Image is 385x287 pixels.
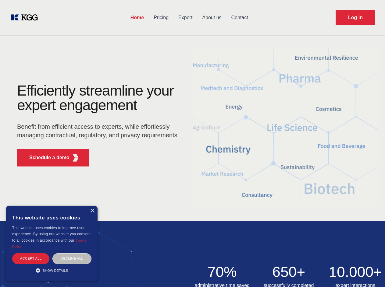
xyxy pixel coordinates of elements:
div: This website uses cookies [12,210,91,225]
a: About us [197,10,226,26]
h2: 70% [193,265,252,279]
p: Benefit from efficient access to experts, while effortlessly managing contractual, regulatory, an... [17,122,183,139]
div: Accept all [12,253,49,264]
p: Schedule a demo [29,154,70,161]
a: Expert [173,10,197,26]
h1: Efficiently streamline your expert engagement [17,83,183,113]
h2: 650+ [259,265,319,279]
a: Contact [226,10,253,26]
div: Show details [12,267,91,273]
a: Request Demo [336,10,375,25]
a: Home [126,10,149,26]
img: KGG Fifth Element RED [193,40,378,215]
div: Close [90,209,94,213]
div: Decline all [52,253,91,264]
img: KGG Fifth Element RED [72,154,79,162]
button: Schedule a demoKGG Fifth Element RED [17,149,89,166]
span: This website uses cookies to improve user experience. By using our website you consent to all coo... [12,226,91,243]
span: Show details [43,269,68,272]
iframe: Chat Widget [355,258,385,287]
a: Cookie Policy [12,239,87,248]
a: Pricing [149,10,173,26]
a: KOL Knowledge Platform: Talk to Key External Experts (KEE) [10,13,43,23]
